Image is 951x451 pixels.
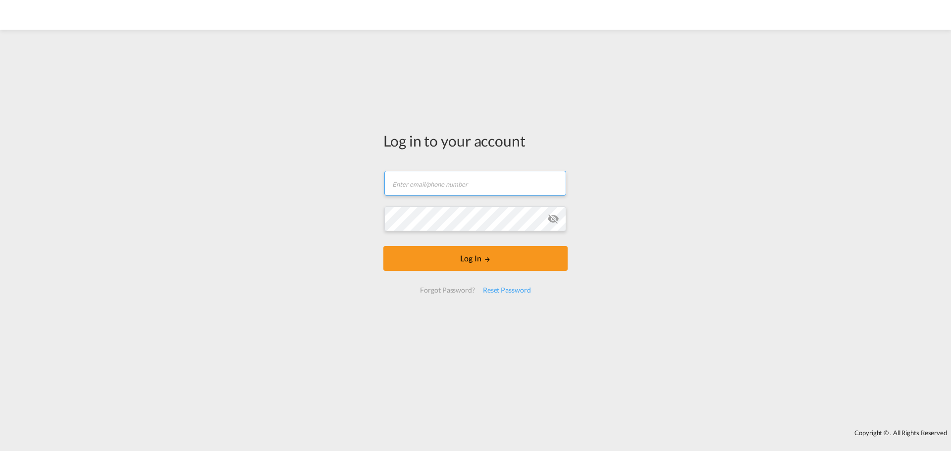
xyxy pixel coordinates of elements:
[383,130,568,151] div: Log in to your account
[383,246,568,271] button: LOGIN
[416,281,478,299] div: Forgot Password?
[547,213,559,225] md-icon: icon-eye-off
[384,171,566,196] input: Enter email/phone number
[479,281,535,299] div: Reset Password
